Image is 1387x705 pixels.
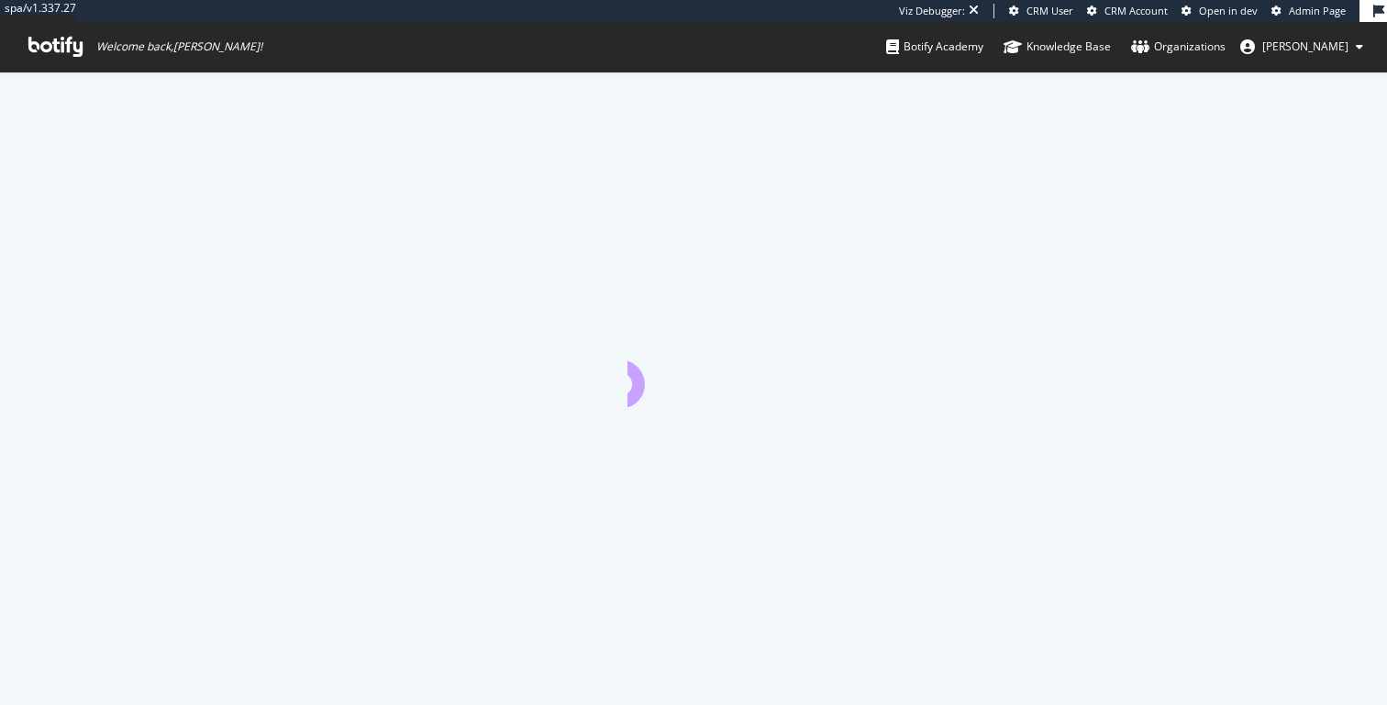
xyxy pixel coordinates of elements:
span: Thomas Grange [1262,39,1348,54]
span: Welcome back, [PERSON_NAME] ! [96,39,262,54]
span: Open in dev [1199,4,1258,17]
div: Knowledge Base [1004,38,1111,56]
a: Organizations [1131,22,1226,72]
div: animation [627,341,760,407]
a: Knowledge Base [1004,22,1111,72]
button: [PERSON_NAME] [1226,32,1378,61]
span: CRM Account [1104,4,1168,17]
a: CRM Account [1087,4,1168,18]
span: Admin Page [1289,4,1346,17]
a: Admin Page [1271,4,1346,18]
div: Viz Debugger: [899,4,965,18]
a: Open in dev [1182,4,1258,18]
a: Botify Academy [886,22,983,72]
div: Botify Academy [886,38,983,56]
span: CRM User [1026,4,1073,17]
a: CRM User [1009,4,1073,18]
div: Organizations [1131,38,1226,56]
